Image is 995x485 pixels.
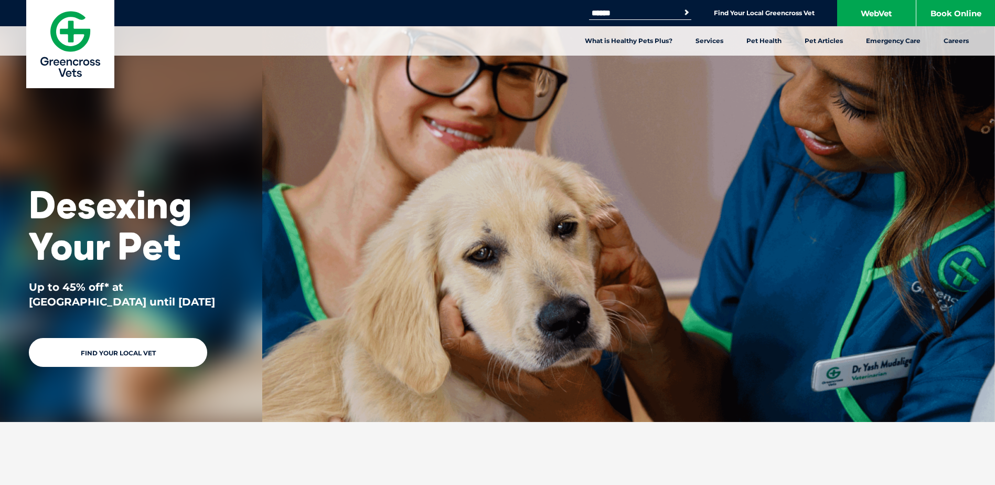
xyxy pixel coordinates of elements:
[932,26,980,56] a: Careers
[29,338,207,367] a: Find Your Local Vet
[681,7,692,18] button: Search
[684,26,735,56] a: Services
[793,26,854,56] a: Pet Articles
[714,9,815,17] a: Find Your Local Greencross Vet
[854,26,932,56] a: Emergency Care
[735,26,793,56] a: Pet Health
[29,184,233,267] h1: Desexing Your Pet
[573,26,684,56] a: What is Healthy Pets Plus?
[29,280,233,309] p: Up to 45% off* at [GEOGRAPHIC_DATA] until [DATE]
